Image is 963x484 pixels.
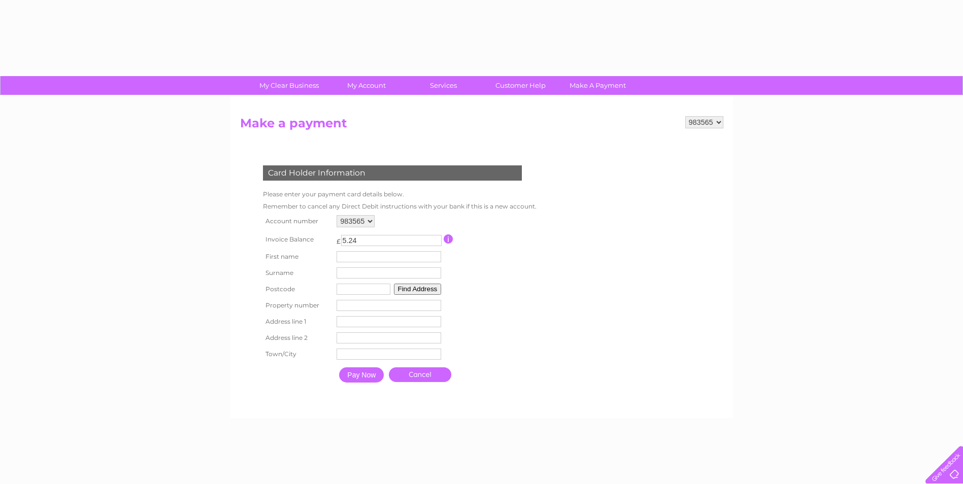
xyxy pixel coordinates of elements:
th: Surname [260,265,335,281]
td: Please enter your payment card details below. [260,188,539,200]
a: Cancel [389,367,451,382]
a: Customer Help [479,76,562,95]
a: My Clear Business [247,76,331,95]
input: Information [444,234,453,244]
td: Remember to cancel any Direct Debit instructions with your bank if this is a new account. [260,200,539,213]
input: Pay Now [339,367,384,383]
th: Invoice Balance [260,230,335,249]
th: Town/City [260,346,335,362]
th: Address line 2 [260,330,335,346]
a: Services [402,76,485,95]
th: Account number [260,213,335,230]
td: £ [337,232,341,245]
th: Address line 1 [260,314,335,330]
a: Make A Payment [556,76,640,95]
div: Card Holder Information [263,165,522,181]
th: Postcode [260,281,335,297]
th: First name [260,249,335,265]
button: Find Address [394,284,442,295]
th: Property number [260,297,335,314]
h2: Make a payment [240,116,723,135]
a: My Account [324,76,408,95]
